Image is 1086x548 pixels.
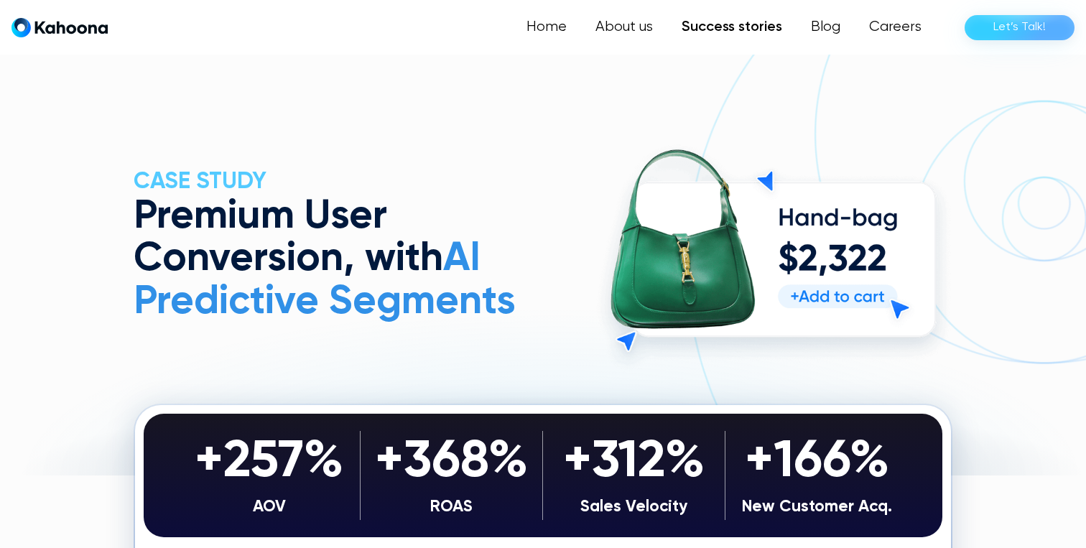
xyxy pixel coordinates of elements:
a: home [11,17,108,38]
a: Let’s Talk! [965,15,1075,40]
div: New Customer Acq. [733,494,901,520]
div: +166% [733,431,901,494]
h1: Premium User Conversion, with [134,196,531,324]
a: Blog [797,13,855,42]
span: AI Predictive Segments [134,239,516,322]
div: Let’s Talk! [993,16,1046,39]
a: Careers [855,13,936,42]
a: Home [512,13,581,42]
div: +257% [185,431,353,494]
div: +368% [368,431,535,494]
h2: CASE Study [134,168,531,195]
a: Success stories [667,13,797,42]
a: About us [581,13,667,42]
div: AOV [185,494,353,520]
div: Sales Velocity [550,494,718,520]
div: ROAS [368,494,535,520]
div: +312% [550,431,718,494]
